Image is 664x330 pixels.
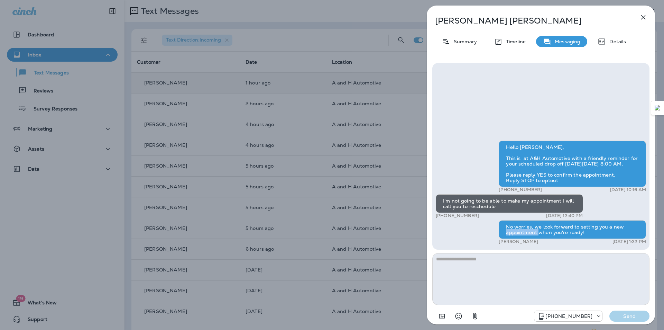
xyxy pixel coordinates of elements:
p: [DATE] 10:16 AM [610,187,646,193]
button: Select an emoji [452,309,465,323]
p: [PHONE_NUMBER] [436,213,479,218]
p: [DATE] 12:40 PM [546,213,583,218]
p: Summary [450,39,477,44]
p: [DATE] 1:22 PM [612,239,646,244]
img: Detect Auto [655,105,661,111]
p: [PERSON_NAME] [PERSON_NAME] [435,16,624,26]
div: Hello [PERSON_NAME], This is at A&H Automotive with a friendly reminder for your scheduled drop o... [499,141,646,187]
p: [PHONE_NUMBER] [499,187,542,193]
p: Timeline [502,39,526,44]
button: Add in a premade template [435,309,449,323]
div: +1 (405) 873-8731 [534,312,602,320]
p: [PERSON_NAME] [499,239,538,244]
div: I'm not going to be able to make my appointment I will call you to reschedule [436,194,583,213]
p: Messaging [551,39,580,44]
div: No worries, we look forward to setting you a new appointment when you're ready! [499,220,646,239]
p: Details [606,39,626,44]
p: [PHONE_NUMBER] [545,313,592,319]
